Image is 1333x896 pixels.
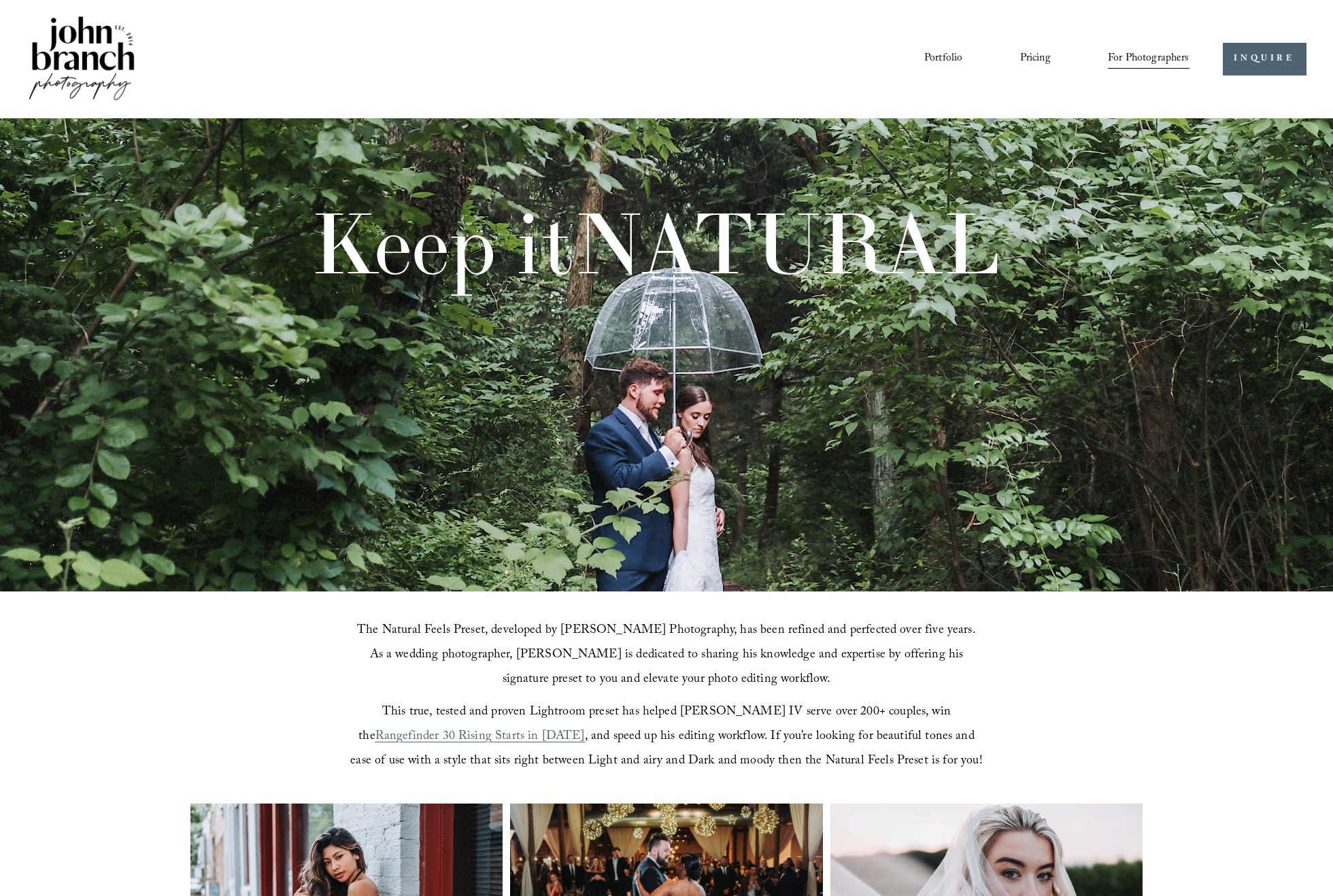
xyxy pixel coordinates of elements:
a: folder dropdown [1108,48,1189,71]
span: For Photographers [1108,48,1189,69]
h1: Keep it [310,201,1000,286]
span: This true, tested and proven Lightroom preset has helped [PERSON_NAME] IV serve over 200+ couples... [358,702,954,748]
a: INQUIRE [1223,43,1306,76]
a: Pricing [1020,48,1051,71]
img: John Branch IV Photography [27,14,137,105]
span: , and speed up his editing workflow. If you’re looking for beautiful tones and ease of use with a... [350,727,982,772]
a: Rangefinder 30 Rising Starts in [DATE] [375,727,585,748]
span: The Natural Feels Preset, developed by [PERSON_NAME] Photography, has been refined and perfected ... [357,621,979,691]
a: Portfolio [924,48,962,71]
span: NATURAL [573,190,1000,296]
